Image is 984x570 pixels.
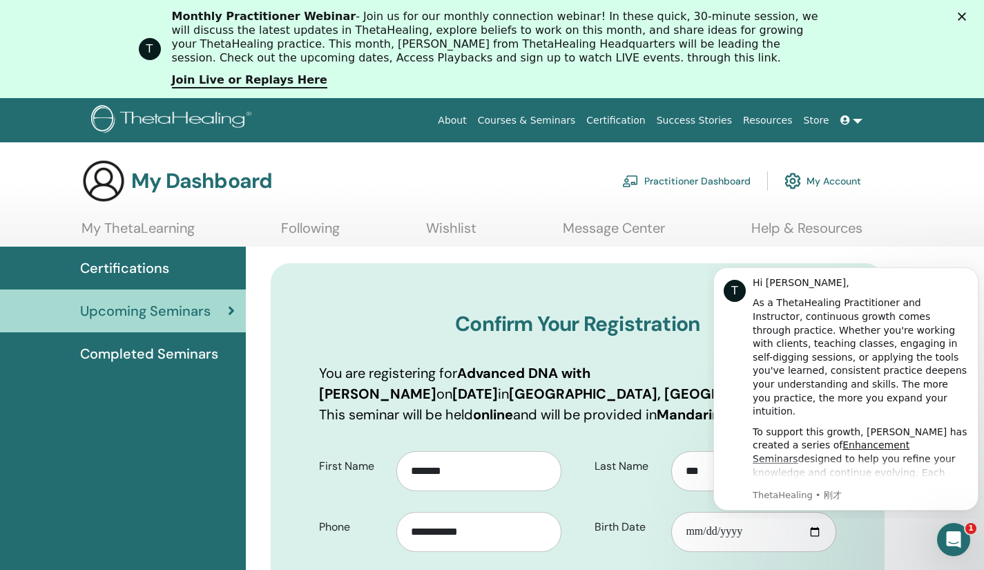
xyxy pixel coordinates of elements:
[937,523,970,556] iframe: Intercom live chat
[784,166,861,196] a: My Account
[80,258,169,278] span: Certifications
[581,108,650,133] a: Certification
[139,38,161,60] div: Profile image for ThetaHealing
[319,312,836,336] h3: Confirm Your Registration
[784,169,801,193] img: cog.svg
[80,343,218,364] span: Completed Seminars
[737,108,798,133] a: Resources
[309,514,396,540] label: Phone
[509,385,813,403] b: [GEOGRAPHIC_DATA], [GEOGRAPHIC_DATA]
[798,108,835,133] a: Store
[81,159,126,203] img: generic-user-icon.jpg
[81,220,195,247] a: My ThetaLearning
[657,406,778,424] b: Mandarin Chinese
[472,108,581,133] a: Courses & Seminars
[80,301,211,321] span: Upcoming Seminars
[45,234,260,247] p: Message from ThetaHealing, sent 刚才
[751,220,862,247] a: Help & Resources
[319,363,836,425] p: You are registering for on in . This seminar will be held and will be provided in .
[281,220,340,247] a: Following
[622,166,751,196] a: Practitioner Dashboard
[584,514,672,540] label: Birth Date
[708,255,984,519] iframe: Intercom notifications 消息
[958,12,972,21] div: 关闭
[426,220,476,247] a: Wishlist
[584,453,672,479] label: Last Name
[172,10,356,23] b: Monthly Practitioner Webinar
[473,406,513,424] b: online
[131,169,272,193] h3: My Dashboard
[622,175,639,187] img: chalkboard-teacher.svg
[91,105,256,136] img: logo.png
[452,385,498,403] b: [DATE]
[563,220,665,247] a: Message Center
[45,171,260,306] div: To support this growth, [PERSON_NAME] has created a series of designed to help you refine your kn...
[172,10,824,65] div: - Join us for our monthly connection webinar! In these quick, 30-minute session, we will discuss ...
[309,453,396,479] label: First Name
[432,108,472,133] a: About
[172,73,327,88] a: Join Live or Replays Here
[965,523,976,534] span: 1
[651,108,737,133] a: Success Stories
